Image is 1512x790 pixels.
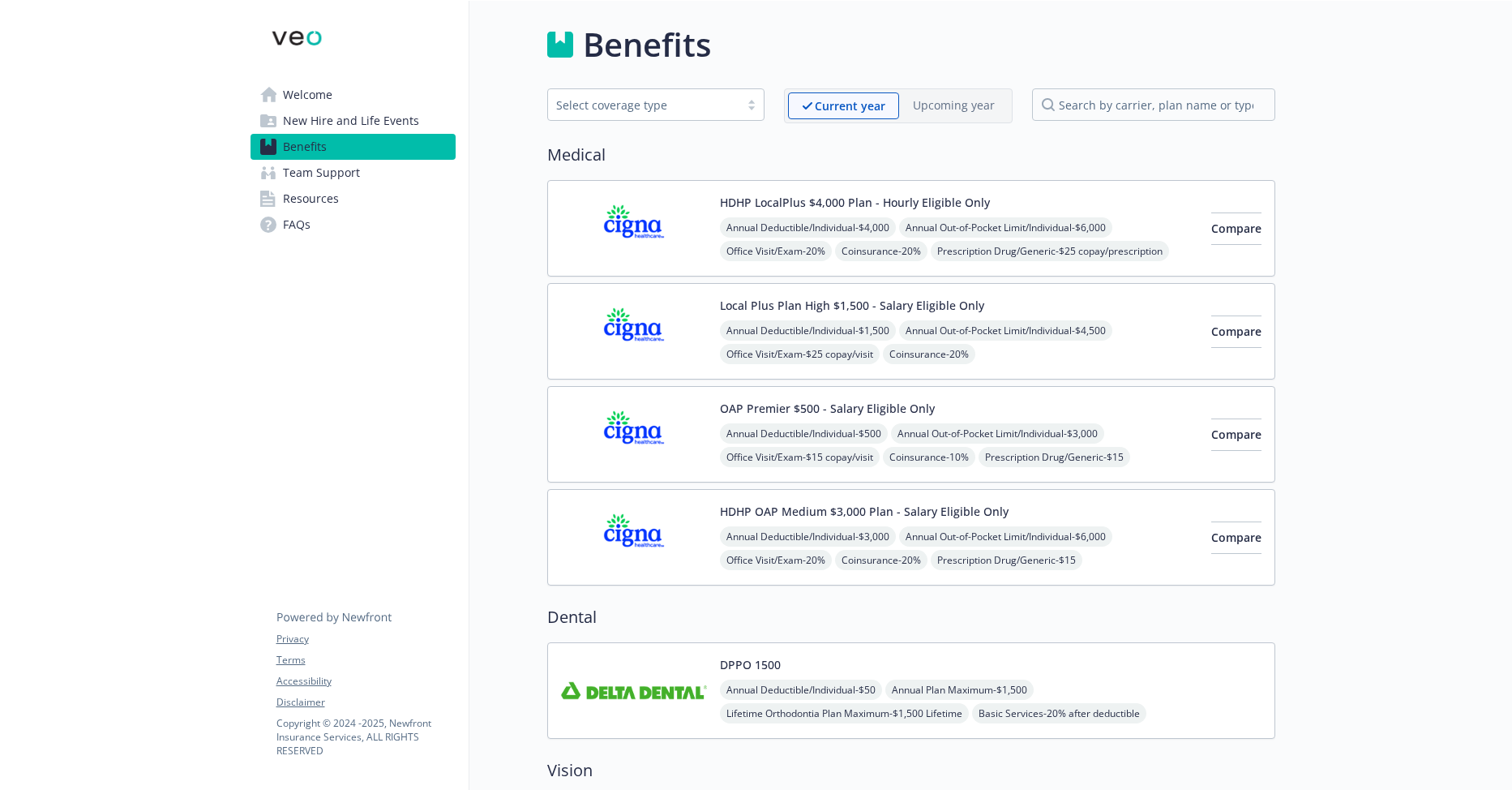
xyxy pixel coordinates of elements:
img: CIGNA carrier logo [561,194,707,263]
span: Upcoming year [899,92,1009,119]
span: Prescription Drug/Generic - $25 copay/prescription [931,241,1169,261]
a: Privacy [276,632,455,646]
a: FAQs [251,212,456,238]
span: Office Visit/Exam - 20% [720,241,832,261]
span: Annual Deductible/Individual - $1,500 [720,320,896,341]
span: Annual Out-of-Pocket Limit/Individual - $4,500 [899,320,1112,341]
button: OAP Premier $500 - Salary Eligible Only [720,400,935,417]
button: Compare [1211,522,1261,554]
span: Annual Plan Maximum - $1,500 [885,680,1034,700]
span: Coinsurance - 20% [883,344,975,364]
span: Office Visit/Exam - $25 copay/visit [720,344,880,364]
span: Compare [1211,221,1261,236]
button: Compare [1211,316,1261,348]
span: Annual Deductible/Individual - $4,000 [720,217,896,238]
a: Terms [276,653,455,668]
span: Office Visit/Exam - $15 copay/visit [720,447,880,467]
span: Annual Deductible/Individual - $500 [720,423,888,444]
button: HDHP OAP Medium $3,000 Plan - Salary Eligible Only [720,503,1009,520]
button: DPPO 1500 [720,656,781,673]
a: Disclaimer [276,695,455,710]
span: Annual Deductible/Individual - $3,000 [720,526,896,547]
span: Benefits [283,134,327,160]
span: Annual Out-of-Pocket Limit/Individual - $6,000 [899,217,1112,238]
span: Resources [283,186,339,212]
span: Annual Deductible/Individual - $50 [720,680,882,700]
p: Upcoming year [913,97,995,114]
span: Coinsurance - 20% [835,550,927,570]
span: Compare [1211,427,1261,442]
img: CIGNA carrier logo [561,400,707,469]
span: Office Visit/Exam - 20% [720,550,832,570]
span: Annual Out-of-Pocket Limit/Individual - $6,000 [899,526,1112,547]
span: Coinsurance - 20% [835,241,927,261]
span: Coinsurance - 10% [883,447,975,467]
span: Basic Services - 20% after deductible [972,703,1146,723]
button: Local Plus Plan High $1,500 - Salary Eligible Only [720,297,984,314]
button: Compare [1211,213,1261,245]
a: Team Support [251,160,456,186]
img: Delta Dental Insurance Company carrier logo [561,656,707,725]
a: New Hire and Life Events [251,108,456,134]
input: search by carrier, plan name or type [1032,88,1275,121]
p: Current year [815,97,885,114]
span: Compare [1211,324,1261,339]
span: New Hire and Life Events [283,108,419,134]
span: Annual Out-of-Pocket Limit/Individual - $3,000 [891,423,1104,444]
a: Benefits [251,134,456,160]
img: CIGNA carrier logo [561,297,707,366]
span: Lifetime Orthodontia Plan Maximum - $1,500 Lifetime [720,703,969,723]
span: Welcome [283,82,332,108]
img: CIGNA carrier logo [561,503,707,572]
a: Resources [251,186,456,212]
div: Select coverage type [556,97,731,114]
button: Compare [1211,419,1261,451]
span: Prescription Drug/Generic - $15 [931,550,1082,570]
a: Accessibility [276,674,455,689]
span: Prescription Drug/Generic - $15 [979,447,1130,467]
h2: Dental [547,605,1275,629]
span: Compare [1211,530,1261,545]
span: Team Support [283,160,360,186]
a: Welcome [251,82,456,108]
p: Copyright © 2024 - 2025 , Newfront Insurance Services, ALL RIGHTS RESERVED [276,716,455,758]
h2: Vision [547,758,1275,783]
h2: Medical [547,143,1275,167]
h1: Benefits [583,20,711,69]
span: FAQs [283,212,311,238]
button: HDHP LocalPlus $4,000 Plan - Hourly Eligible Only [720,194,990,211]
